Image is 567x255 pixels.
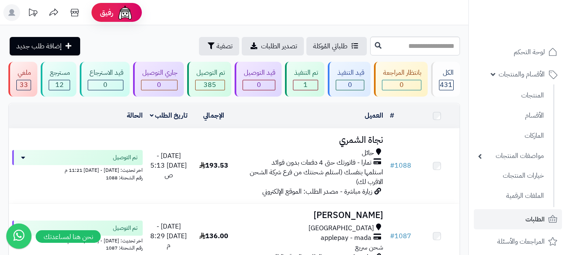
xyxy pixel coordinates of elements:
[240,135,383,145] h3: نجاة الشمري
[196,80,225,90] div: 385
[100,8,113,18] span: رفيق
[150,221,187,251] span: [DATE] - [DATE] 8:29 م
[293,80,318,90] div: 1
[141,68,178,78] div: جاري التوصيل
[127,110,143,121] a: الحالة
[203,110,224,121] a: الإجمالي
[7,62,39,97] a: ملغي 33
[355,242,383,252] span: شحن سريع
[306,37,367,55] a: طلباتي المُوكلة
[382,68,421,78] div: بانتظار المراجعة
[243,68,275,78] div: قيد التوصيل
[243,80,275,90] div: 0
[497,236,545,247] span: المراجعات والأسئلة
[49,68,70,78] div: مسترجع
[150,110,188,121] a: تاريخ الطلب
[88,80,123,90] div: 0
[199,231,228,241] span: 136.00
[113,224,138,232] span: تم التوصيل
[439,68,454,78] div: الكل
[390,231,395,241] span: #
[390,160,411,171] a: #1088
[510,24,559,41] img: logo-2.png
[131,62,186,97] a: جاري التوصيل 0
[313,41,348,51] span: طلباتي المُوكلة
[525,213,545,225] span: الطلبات
[348,80,352,90] span: 0
[283,62,326,97] a: تم التنفيذ 1
[308,223,374,233] span: [GEOGRAPHIC_DATA]
[474,167,548,185] a: خيارات المنتجات
[10,37,80,55] a: إضافة طلب جديد
[474,187,548,205] a: الملفات الرقمية
[22,4,43,23] a: تحديثات المنصة
[17,80,31,90] div: 33
[336,80,363,90] div: 0
[78,62,131,97] a: قيد الاسترجاع 0
[199,160,228,171] span: 193.53
[321,233,371,243] span: applepay - mada
[390,231,411,241] a: #1087
[499,68,545,80] span: الأقسام والمنتجات
[233,62,283,97] a: قيد التوصيل 0
[157,80,161,90] span: 0
[429,62,462,97] a: الكل431
[113,153,138,162] span: تم التوصيل
[103,80,107,90] span: 0
[199,37,239,55] button: تصفية
[16,68,31,78] div: ملغي
[16,41,62,51] span: إضافة طلب جديد
[186,62,233,97] a: تم التوصيل 385
[303,80,308,90] span: 1
[336,68,364,78] div: قيد التنفيذ
[257,80,261,90] span: 0
[20,80,28,90] span: 33
[141,80,177,90] div: 0
[474,147,548,165] a: مواصفات المنتجات
[272,158,371,168] span: تمارا - فاتورتك حتى 4 دفعات بدون فوائد
[55,80,64,90] span: 12
[474,87,548,105] a: المنتجات
[474,127,548,145] a: الماركات
[49,80,70,90] div: 12
[204,80,216,90] span: 385
[195,68,225,78] div: تم التوصيل
[390,160,395,171] span: #
[250,167,383,187] span: استلمها بنفسك (استلم شحنتك من فرع شركة الشحن الاقرب لك)
[362,148,374,158] span: حائل
[372,62,429,97] a: بانتظار المراجعة 0
[474,107,548,125] a: الأقسام
[400,80,404,90] span: 0
[293,68,318,78] div: تم التنفيذ
[12,165,143,174] div: اخر تحديث: [DATE] - [DATE] 11:21 م
[514,46,545,58] span: لوحة التحكم
[240,210,383,220] h3: [PERSON_NAME]
[365,110,383,121] a: العميل
[326,62,372,97] a: قيد التنفيذ 0
[474,42,562,62] a: لوحة التحكم
[474,209,562,229] a: الطلبات
[261,41,297,51] span: تصدير الطلبات
[88,68,123,78] div: قيد الاسترجاع
[106,244,143,252] span: رقم الشحنة: 1087
[242,37,304,55] a: تصدير الطلبات
[474,231,562,252] a: المراجعات والأسئلة
[39,62,78,97] a: مسترجع 12
[150,151,187,180] span: [DATE] - [DATE] 5:13 ص
[117,4,133,21] img: ai-face.png
[262,187,372,197] span: زيارة مباشرة - مصدر الطلب: الموقع الإلكتروني
[390,110,394,121] a: #
[106,174,143,181] span: رقم الشحنة: 1088
[217,41,233,51] span: تصفية
[382,80,421,90] div: 0
[440,80,452,90] span: 431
